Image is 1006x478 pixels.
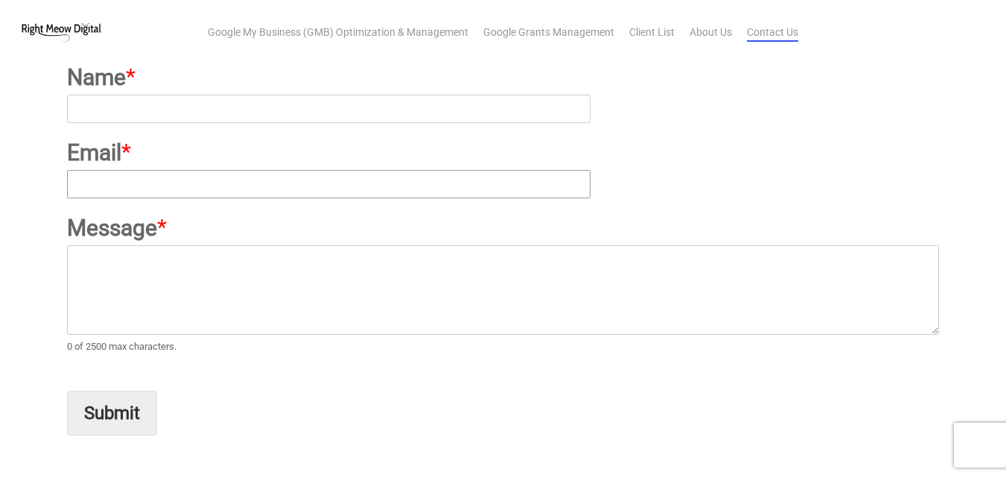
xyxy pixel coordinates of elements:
label: Name [67,63,939,92]
button: Submit [67,391,157,435]
a: About Us [690,25,732,40]
a: Client List [629,25,675,40]
label: Message [67,213,939,242]
a: Google Grants Management [483,25,614,40]
label: Email [67,138,939,167]
div: 0 of 2500 max characters. [67,341,939,353]
a: Google My Business (GMB) Optimization & Management [208,25,468,40]
a: Contact Us [747,25,798,40]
